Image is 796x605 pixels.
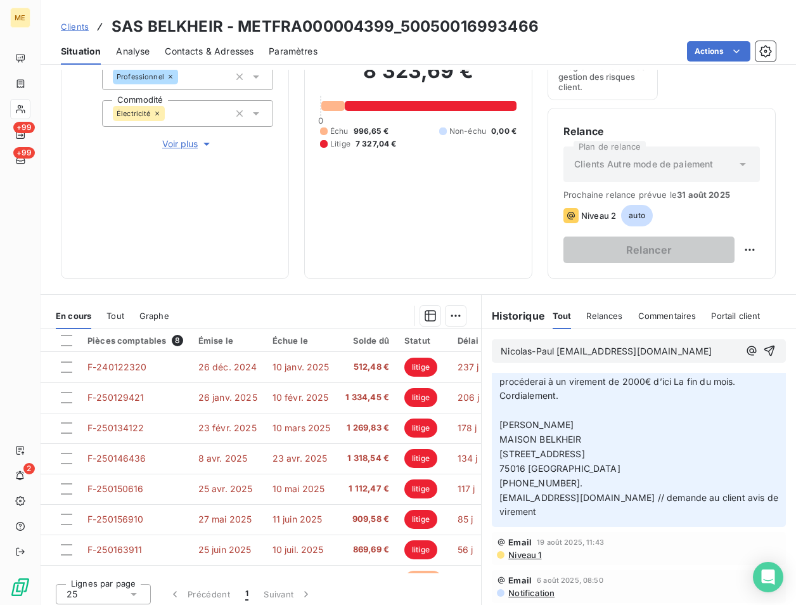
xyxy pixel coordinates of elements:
[563,124,760,139] h6: Relance
[499,463,620,474] span: 75016 [GEOGRAPHIC_DATA]
[61,20,89,33] a: Clients
[753,562,783,592] div: Open Intercom Messenger
[273,514,323,524] span: 11 juin 2025
[345,422,389,434] span: 1 269,83 €
[404,358,437,377] span: litige
[10,150,30,170] a: +99
[458,335,492,346] div: Délai
[10,124,30,145] a: +99
[345,543,389,556] span: 869,69 €
[87,361,147,372] span: F-240122320
[10,8,30,28] div: ME
[345,513,389,526] span: 909,58 €
[198,514,252,524] span: 27 mai 2025
[537,576,603,584] span: 6 août 2025, 08:50
[116,45,150,58] span: Analyse
[273,335,331,346] div: Échue le
[172,335,183,346] span: 8
[501,346,712,356] span: Nicolas-Paul [EMAIL_ADDRESS][DOMAIN_NAME]
[404,388,437,407] span: litige
[458,392,480,403] span: 206 j
[56,311,91,321] span: En cours
[507,588,555,598] span: Notification
[499,448,584,459] span: [STREET_ADDRESS]
[499,478,582,488] span: [PHONE_NUMBER].
[404,571,442,590] span: échue
[198,422,257,433] span: 23 févr. 2025
[198,335,257,346] div: Émise le
[106,311,124,321] span: Tout
[458,483,475,494] span: 117 j
[273,361,330,372] span: 10 janv. 2025
[491,126,517,137] span: 0,00 €
[165,108,175,119] input: Ajouter une valeur
[404,335,442,346] div: Statut
[558,51,647,92] span: Surveiller ce client en intégrant votre outil de gestion des risques client.
[117,110,151,117] span: Électricité
[508,575,532,585] span: Email
[345,452,389,465] span: 1 318,54 €
[345,391,389,404] span: 1 334,45 €
[574,158,714,171] span: Clients Autre mode de paiement
[345,483,389,495] span: 1 112,47 €
[507,550,541,560] span: Niveau 1
[711,311,760,321] span: Portail client
[87,514,144,524] span: F-250156910
[23,463,35,474] span: 2
[87,392,144,403] span: F-250129421
[458,453,478,464] span: 134 j
[677,190,730,200] span: 31 août 2025
[553,311,572,321] span: Tout
[198,544,252,555] span: 25 juin 2025
[67,588,77,601] span: 25
[330,126,349,137] span: Échu
[117,73,164,81] span: Professionnel
[508,537,532,547] span: Email
[102,137,273,151] button: Voir plus
[404,449,437,468] span: litige
[404,479,437,498] span: litige
[320,58,517,96] h2: 8 323,69 €
[10,577,30,597] img: Logo LeanPay
[61,22,89,32] span: Clients
[87,422,144,433] span: F-250134122
[563,237,735,263] button: Relancer
[198,483,253,494] span: 25 avr. 2025
[458,361,479,372] span: 237 j
[563,190,760,200] span: Prochaine relance prévue le
[112,15,539,38] h3: SAS BELKHEIR - METFRA000004399_50050016993466
[638,311,696,321] span: Commentaires
[87,483,144,494] span: F-250150616
[330,138,350,150] span: Litige
[404,419,437,438] span: litige
[245,588,248,601] span: 1
[499,390,558,401] span: Cordialement.
[354,126,388,137] span: 996,65 €
[87,335,183,346] div: Pièces comptables
[139,311,169,321] span: Graphe
[198,453,248,464] span: 8 avr. 2025
[273,422,331,433] span: 10 mars 2025
[345,335,389,346] div: Solde dû
[198,392,257,403] span: 26 janv. 2025
[404,510,437,529] span: litige
[458,422,477,433] span: 178 j
[499,434,581,445] span: MAISON BELKHEIR
[165,45,254,58] span: Contacts & Adresses
[687,41,750,62] button: Actions
[449,126,486,137] span: Non-échu
[178,71,188,82] input: Ajouter une valeur
[198,361,257,372] span: 26 déc. 2024
[499,419,574,430] span: [PERSON_NAME]
[499,492,781,517] span: [EMAIL_ADDRESS][DOMAIN_NAME] // demande au client avis de virement
[458,544,473,555] span: 56 j
[273,392,329,403] span: 10 févr. 2025
[13,122,35,133] span: +99
[61,45,101,58] span: Situation
[318,115,323,126] span: 0
[356,138,397,150] span: 7 327,04 €
[458,514,473,524] span: 85 j
[499,376,735,387] span: procéderai à un virement de 2000€ d’ici La fin du mois.
[345,361,389,374] span: 512,48 €
[269,45,318,58] span: Paramètres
